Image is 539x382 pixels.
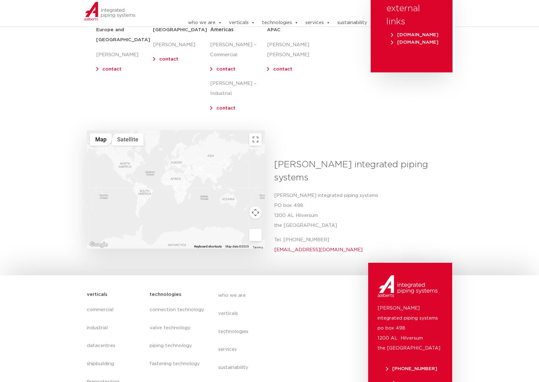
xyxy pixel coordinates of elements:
[337,17,374,29] a: sustainability
[150,301,206,319] a: connection technology
[273,67,292,71] a: contact
[153,40,210,50] p: [PERSON_NAME]
[391,32,438,37] span: [DOMAIN_NAME]
[267,25,324,35] h5: APAC
[249,229,262,241] button: Drag Pegman onto the map to open Street View
[210,27,234,32] span: Americas
[274,247,363,252] a: [EMAIL_ADDRESS][DOMAIN_NAME]
[249,133,262,146] button: Toggle fullscreen view
[386,2,437,28] h3: external links
[378,366,446,371] a: [PHONE_NUMBER]
[87,290,107,300] h5: verticals
[389,32,440,37] a: [DOMAIN_NAME]
[169,0,452,10] nav: Menu
[153,25,210,35] h5: [GEOGRAPHIC_DATA]
[218,340,333,359] a: services
[378,303,443,353] p: [PERSON_NAME] integrated piping systems po box 498 1200 AL Hilversum the [GEOGRAPHIC_DATA]
[216,106,235,110] a: contact
[88,241,109,249] a: Open this area in Google Maps (opens a new window)
[249,206,262,219] button: Map camera controls
[150,355,206,373] a: fastening technology
[87,355,143,373] a: shipbuilding
[274,235,448,255] p: Tel. [PHONE_NUMBER]
[225,245,249,248] span: Map data ©2025
[150,290,181,300] h5: technologies
[389,40,440,45] a: [DOMAIN_NAME]
[267,40,324,60] p: [PERSON_NAME] [PERSON_NAME]
[253,246,263,249] a: Terms (opens in new tab)
[102,67,121,71] a: contact
[159,57,178,61] a: contact
[188,17,222,29] a: who we are
[391,40,438,45] span: [DOMAIN_NAME]
[229,17,255,29] a: verticals
[218,286,333,305] a: who we are
[112,133,144,146] button: Show satellite imagery
[262,17,299,29] a: technologies
[218,323,333,341] a: technologies
[87,337,143,355] a: datacentres
[150,337,206,355] a: piping technology
[87,319,143,337] a: industrial
[96,27,150,42] strong: Europe and [GEOGRAPHIC_DATA]
[218,305,333,323] a: verticals
[96,50,153,60] p: [PERSON_NAME]
[210,40,267,60] p: [PERSON_NAME] – Commercial
[274,191,448,231] p: [PERSON_NAME] integrated piping systems PO box 498 1200 AL Hilversum the [GEOGRAPHIC_DATA]
[386,366,437,371] span: [PHONE_NUMBER]
[194,244,222,249] button: Keyboard shortcuts
[274,158,448,184] h3: [PERSON_NAME] integrated piping systems
[90,133,112,146] button: Show street map
[305,17,330,29] a: services
[216,67,235,71] a: contact
[150,301,206,373] nav: Menu
[88,241,109,249] img: Google
[87,301,143,319] a: commercial
[150,319,206,337] a: valve technology
[218,359,333,377] a: sustainability
[210,79,267,99] p: [PERSON_NAME] – Industrial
